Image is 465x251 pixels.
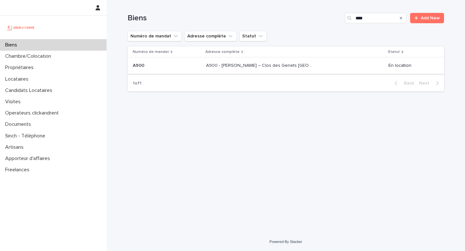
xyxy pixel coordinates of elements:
button: Next [417,80,444,86]
button: Back [389,80,417,86]
p: Adresse complète [205,48,240,55]
p: Artisans [3,144,29,150]
p: Documents [3,121,36,127]
span: Add New [421,16,440,20]
p: Locataires [3,76,34,82]
img: UCB0brd3T0yccxBKYDjQ [5,21,36,34]
tr: A900A900 A900 - [PERSON_NAME] – Clos des Genets [GEOGRAPHIC_DATA], Fleury Merogis 91700A900 - [PE... [128,58,444,74]
button: Numéro de mandat [128,31,182,41]
p: En location [388,63,434,68]
a: Add New [410,13,444,23]
span: Next [419,81,433,85]
span: Back [400,81,414,85]
p: Sinch - Téléphone [3,133,50,139]
p: Visites [3,99,26,105]
p: Candidats Locataires [3,87,57,94]
h1: Biens [128,14,342,23]
p: Numéro de mandat [133,48,169,55]
p: Apporteur d'affaires [3,156,55,162]
a: Powered By Stacker [269,240,302,244]
p: Propriétaires [3,65,39,71]
p: Chambre/Colocation [3,53,56,59]
p: Biens [3,42,22,48]
button: Statut [239,31,267,41]
p: Operateurs clickandrent [3,110,64,116]
p: A900 [133,62,146,68]
p: Freelances [3,167,35,173]
p: A900 - Joncs Marins – Clos des Genets rue de la Coulée Verte, Fleury Merogis 91700 [206,62,315,68]
p: Statut [388,48,400,55]
input: Search [345,13,406,23]
button: Adresse complète [184,31,237,41]
p: 1 of 1 [128,75,147,91]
